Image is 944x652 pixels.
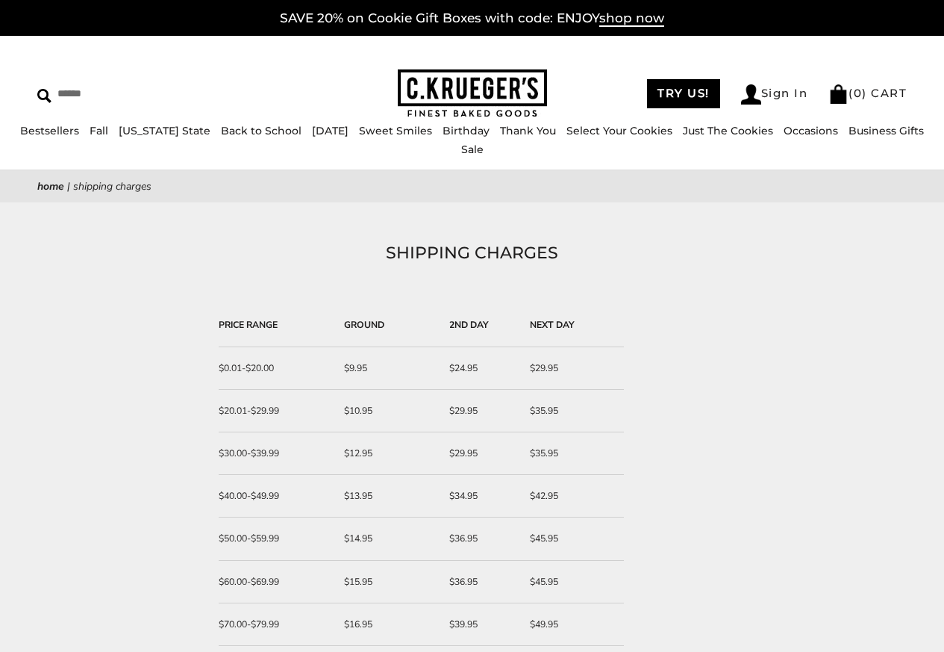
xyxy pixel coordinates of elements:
img: Bag [828,84,848,104]
a: (0) CART [828,86,907,100]
td: $15.95 [337,561,442,603]
span: | [67,179,70,193]
nav: breadcrumbs [37,178,907,195]
h1: SHIPPING CHARGES [60,240,884,267]
td: $36.95 [442,561,522,603]
img: Search [37,89,51,103]
a: [US_STATE] State [119,124,210,137]
strong: GROUND [344,319,384,331]
span: SHIPPING CHARGES [73,179,151,193]
td: $0.01-$20.00 [219,347,337,390]
td: $34.95 [442,475,522,518]
span: 0 [854,86,863,100]
strong: NEXT DAY [530,319,575,331]
td: $29.95 [442,390,522,432]
a: Occasions [784,124,838,137]
td: $10.95 [337,390,442,432]
a: Select Your Cookies [566,124,672,137]
td: $60.00-$69.99 [219,561,337,603]
a: Home [37,179,64,193]
span: $20.01-$29.99 [219,405,279,417]
a: Sign In [741,84,808,105]
td: $45.95 [522,518,624,560]
td: $49.95 [522,603,624,646]
div: $30.00-$39.99 [219,446,329,461]
a: Bestsellers [20,124,79,137]
a: [DATE] [312,124,348,137]
a: Just The Cookies [683,124,773,137]
td: $35.95 [522,432,624,475]
a: Sale [461,143,484,156]
a: Sweet Smiles [359,124,432,137]
td: $36.95 [442,518,522,560]
td: $29.95 [522,347,624,390]
a: Thank You [500,124,556,137]
td: $42.95 [522,475,624,518]
td: $24.95 [442,347,522,390]
td: $16.95 [337,603,442,646]
a: Birthday [443,124,490,137]
td: $14.95 [337,518,442,560]
a: Fall [90,124,108,137]
a: Back to School [221,124,301,137]
img: C.KRUEGER'S [398,69,547,118]
td: $50.00-$59.99 [219,518,337,560]
a: SAVE 20% on Cookie Gift Boxes with code: ENJOYshop now [280,10,664,27]
input: Search [37,82,237,105]
td: $35.95 [522,390,624,432]
span: shop now [599,10,664,27]
td: $9.95 [337,347,442,390]
a: Business Gifts [848,124,924,137]
strong: PRICE RANGE [219,319,278,331]
td: $29.95 [442,432,522,475]
td: $12.95 [337,432,442,475]
td: $45.95 [522,561,624,603]
td: $39.95 [442,603,522,646]
a: TRY US! [647,79,720,108]
td: $70.00-$79.99 [219,603,337,646]
img: Account [741,84,761,105]
td: $13.95 [337,475,442,518]
strong: 2ND DAY [449,319,489,331]
td: $40.00-$49.99 [219,475,337,518]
